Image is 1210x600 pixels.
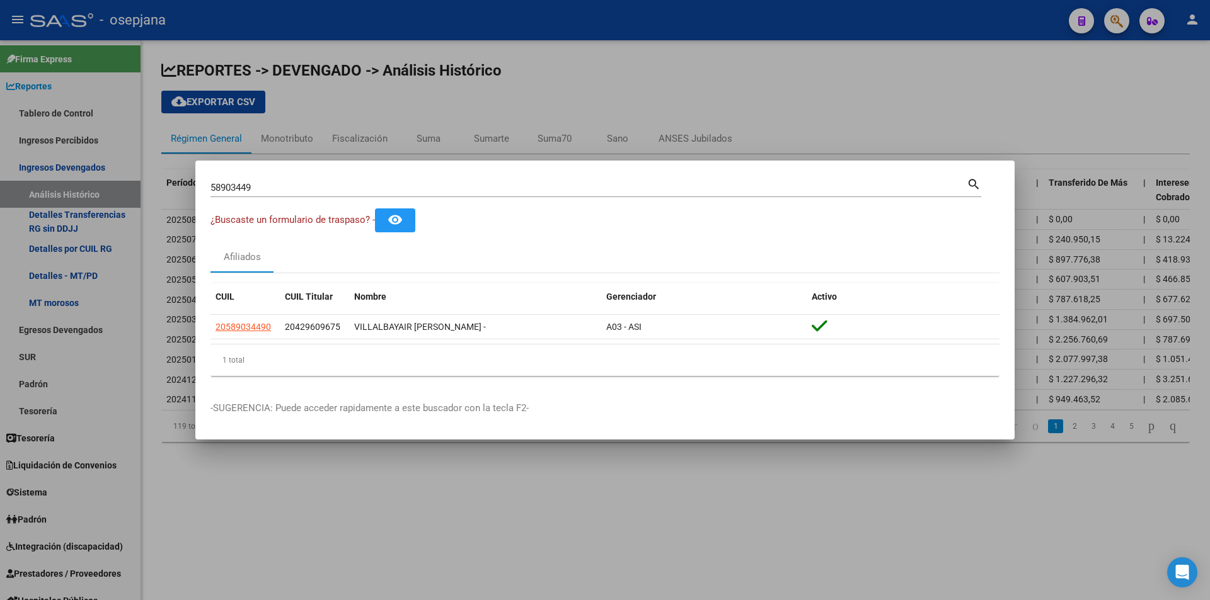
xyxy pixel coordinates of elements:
span: A03 - ASI [606,322,642,332]
span: Activo [812,292,837,302]
datatable-header-cell: CUIL Titular [280,283,349,310]
p: -SUGERENCIA: Puede acceder rapidamente a este buscador con la tecla F2- [210,401,1000,416]
span: 20429609675 [285,322,340,332]
span: CUIL [216,292,234,302]
div: Open Intercom Messenger [1167,557,1197,587]
span: Gerenciador [606,292,656,302]
mat-icon: remove_red_eye [388,212,403,227]
div: VILLALBAYAIR [PERSON_NAME] - [354,320,596,334]
span: ¿Buscaste un formulario de traspaso? - [210,214,375,225]
datatable-header-cell: CUIL [210,283,280,310]
div: 1 total [210,344,1000,376]
datatable-header-cell: Gerenciador [601,283,807,310]
div: Afiliados [224,250,261,264]
datatable-header-cell: Nombre [349,283,601,310]
span: Nombre [354,292,386,302]
span: CUIL Titular [285,292,333,302]
span: 20589034490 [216,322,271,332]
mat-icon: search [967,176,981,191]
datatable-header-cell: Activo [807,283,1000,310]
